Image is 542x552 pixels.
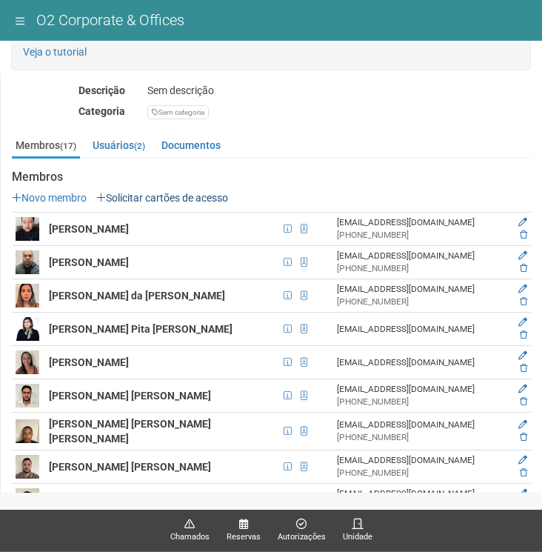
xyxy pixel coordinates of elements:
[518,317,527,327] a: Editar membro
[337,383,504,396] div: [EMAIL_ADDRESS][DOMAIN_NAME]
[520,396,527,407] a: Excluir membro
[16,350,39,374] img: user.png
[518,284,527,294] a: Editar membro
[520,363,527,373] a: Excluir membro
[89,134,149,156] a: Usuários(2)
[36,11,184,29] span: O2 Corporate & Offices
[337,323,504,336] div: [EMAIL_ADDRESS][DOMAIN_NAME]
[49,418,211,445] strong: [PERSON_NAME] [PERSON_NAME] [PERSON_NAME]
[520,432,527,442] a: Excluir membro
[520,330,527,340] a: Excluir membro
[337,396,504,408] div: [PHONE_NUMBER]
[337,283,504,296] div: [EMAIL_ADDRESS][DOMAIN_NAME]
[16,384,39,408] img: user.png
[49,323,232,335] strong: [PERSON_NAME] Pita [PERSON_NAME]
[520,263,527,273] a: Excluir membro
[49,223,129,235] strong: [PERSON_NAME]
[136,84,542,97] div: Sem descrição
[16,488,39,512] img: user.png
[49,461,211,473] strong: [PERSON_NAME] [PERSON_NAME]
[337,419,504,431] div: [EMAIL_ADDRESS][DOMAIN_NAME]
[227,531,261,544] span: Reservas
[12,192,87,204] a: Novo membro
[147,105,209,119] div: Sem categoria
[337,431,504,444] div: [PHONE_NUMBER]
[518,488,527,499] a: Editar membro
[16,419,39,443] img: user.png
[343,518,372,544] a: Unidade
[518,384,527,394] a: Editar membro
[337,262,504,275] div: [PHONE_NUMBER]
[96,192,228,204] a: Solicitar cartões de acesso
[170,531,210,544] span: Chamados
[278,518,326,544] a: Autorizações
[158,134,224,156] a: Documentos
[12,134,80,159] a: Membros(17)
[337,488,504,500] div: [EMAIL_ADDRESS][DOMAIN_NAME]
[49,390,211,402] strong: [PERSON_NAME] [PERSON_NAME]
[337,356,504,369] div: [EMAIL_ADDRESS][DOMAIN_NAME]
[16,284,39,307] img: user.png
[337,296,504,308] div: [PHONE_NUMBER]
[518,455,527,465] a: Editar membro
[12,170,531,184] strong: Membros
[227,518,261,544] a: Reservas
[49,256,129,268] strong: [PERSON_NAME]
[49,356,129,368] strong: [PERSON_NAME]
[49,290,225,302] strong: [PERSON_NAME] da [PERSON_NAME]
[278,531,326,544] span: Autorizações
[16,217,39,241] img: user.png
[518,250,527,261] a: Editar membro
[520,296,527,307] a: Excluir membro
[337,229,504,242] div: [PHONE_NUMBER]
[23,46,87,58] a: Veja o tutorial
[16,250,39,274] img: user.png
[520,230,527,240] a: Excluir membro
[337,216,504,229] div: [EMAIL_ADDRESS][DOMAIN_NAME]
[518,419,527,430] a: Editar membro
[520,468,527,478] a: Excluir membro
[518,350,527,361] a: Editar membro
[60,141,76,151] small: (17)
[78,84,125,96] strong: Descrição
[518,217,527,227] a: Editar membro
[337,454,504,467] div: [EMAIL_ADDRESS][DOMAIN_NAME]
[16,455,39,479] img: user.png
[134,141,145,151] small: (2)
[16,317,39,341] img: user.png
[78,105,125,117] strong: Categoria
[337,467,504,479] div: [PHONE_NUMBER]
[170,518,210,544] a: Chamados
[337,250,504,262] div: [EMAIL_ADDRESS][DOMAIN_NAME]
[343,531,372,544] span: Unidade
